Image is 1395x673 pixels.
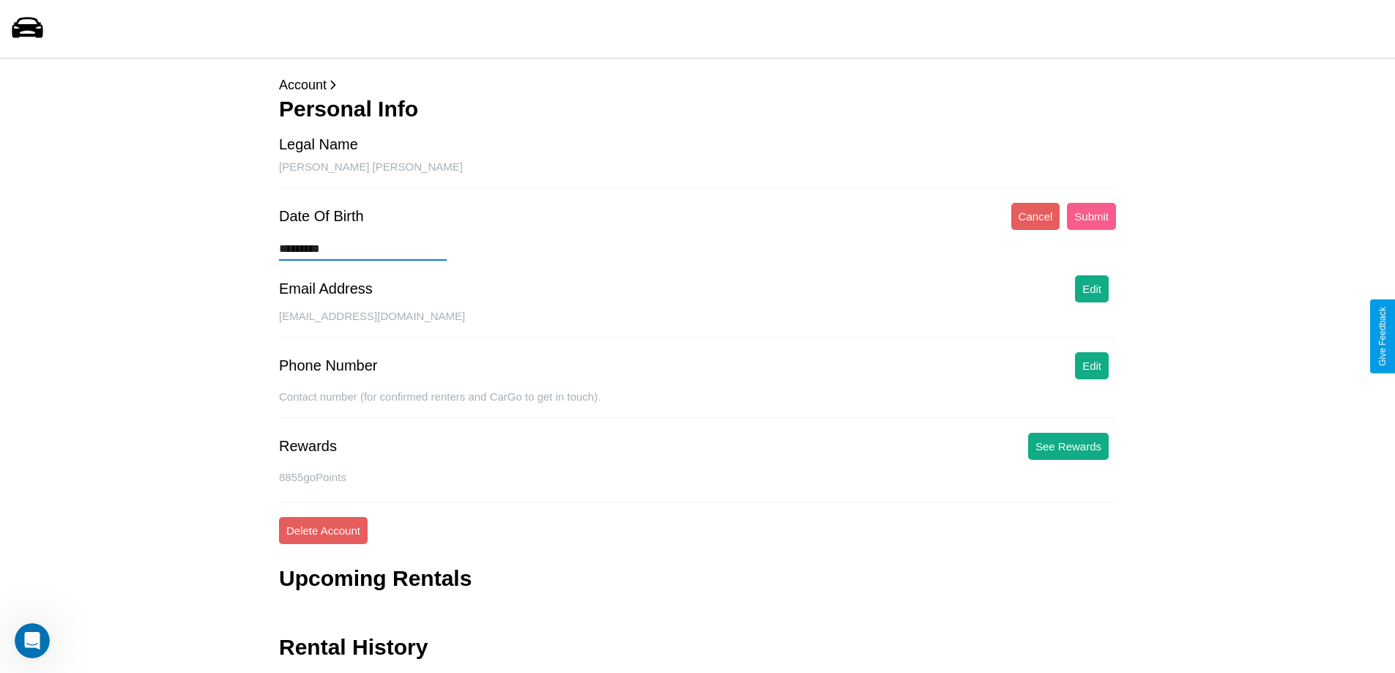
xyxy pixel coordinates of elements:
p: 8855 goPoints [279,467,1116,487]
h3: Personal Info [279,97,1116,122]
h3: Rental History [279,635,428,660]
div: Date Of Birth [279,208,364,225]
button: Edit [1075,352,1109,379]
button: Edit [1075,275,1109,302]
div: Legal Name [279,136,358,153]
button: Submit [1067,203,1116,230]
iframe: Intercom live chat [15,623,50,658]
p: Account [279,73,1116,97]
div: [EMAIL_ADDRESS][DOMAIN_NAME] [279,310,1116,338]
button: Delete Account [279,517,368,544]
div: Email Address [279,280,373,297]
h3: Upcoming Rentals [279,566,472,591]
button: Cancel [1011,203,1060,230]
div: Rewards [279,438,337,455]
div: Contact number (for confirmed renters and CarGo to get in touch). [279,390,1116,418]
div: Phone Number [279,357,378,374]
div: [PERSON_NAME] [PERSON_NAME] [279,160,1116,188]
button: See Rewards [1028,433,1109,460]
div: Give Feedback [1377,307,1388,366]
